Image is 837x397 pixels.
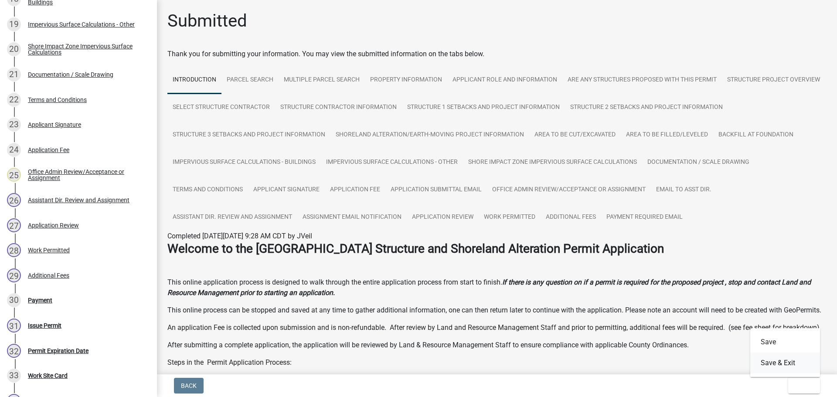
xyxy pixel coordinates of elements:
span: Back [181,382,197,389]
div: 20 [7,42,21,56]
div: Shore Impact Zone Impervious Surface Calculations [28,43,143,55]
a: Structure 1 Setbacks and project information [402,94,565,122]
a: Structure 3 Setbacks and project information [167,121,330,149]
a: Multiple Parcel Search [279,66,365,94]
div: 33 [7,369,21,383]
p: An application Fee is collected upon submission and is non-refundable. After review by Land and R... [167,322,827,333]
a: Property Information [365,66,447,94]
div: 22 [7,93,21,107]
span: Exit [795,382,808,389]
a: Parcel search [221,66,279,94]
a: Additional Fees [541,204,601,231]
p: This online process can be stopped and saved at any time to gather additional information, one ca... [167,305,827,316]
button: Save & Exit [750,353,820,373]
a: Email to Asst Dir. [651,176,717,204]
div: Additional Fees [28,272,69,278]
div: Payment [28,297,52,303]
div: Issue Permit [28,322,61,329]
a: Applicant Signature [248,176,325,204]
div: 31 [7,319,21,333]
div: Terms and Conditions [28,97,87,103]
a: Introduction [167,66,221,94]
a: Structure Project Overview [722,66,825,94]
div: 32 [7,344,21,358]
a: Backfill at foundation [713,121,799,149]
div: 25 [7,168,21,182]
div: Applicant Signature [28,122,81,128]
div: Office Admin Review/Acceptance or Assignment [28,169,143,181]
p: After submitting a complete application, the application will be reviewed by Land & Resource Mana... [167,340,827,350]
div: Documentation / Scale Drawing [28,71,113,78]
h1: Submitted [167,10,247,31]
a: Application Fee [325,176,385,204]
div: 27 [7,218,21,232]
a: Area to be Filled/Leveled [621,121,713,149]
a: Shoreland Alteration/Earth-Moving Project Information [330,121,529,149]
div: 30 [7,293,21,307]
button: Back [174,378,204,394]
div: 24 [7,143,21,157]
a: Impervious Surface Calculations - Other [321,149,463,176]
a: Payment Required Email [601,204,688,231]
div: Exit [750,328,820,377]
div: Impervious Surface Calculations - Other [28,21,135,27]
a: Assistant Dir. Review and Assignment [167,204,297,231]
div: 29 [7,268,21,282]
div: 26 [7,193,21,207]
a: Documentation / Scale Drawing [642,149,755,176]
a: Application Review [407,204,479,231]
strong: If there is any question on if a permit is required for the proposed project , stop and contact L... [167,278,811,297]
div: Application Review [28,222,79,228]
div: Thank you for submitting your information. You may view the submitted information on the tabs below. [167,49,827,59]
a: Impervious Surface Calculations - Buildings [167,149,321,176]
a: Assignment Email Notification [297,204,407,231]
span: Completed [DATE][DATE] 9:28 AM CDT by JVeil [167,232,312,240]
strong: Welcome to the [GEOGRAPHIC_DATA] Structure and Shoreland Alteration Permit Application [167,241,664,256]
p: Steps in the Permit Application Process: [167,357,827,368]
div: Work Site Card [28,373,68,379]
a: Applicant Role and Information [447,66,562,94]
button: Exit [788,378,820,394]
a: Area to be Cut/Excavated [529,121,621,149]
a: Structure 2 Setbacks and project information [565,94,728,122]
a: Select Structure Contractor [167,94,275,122]
a: Shore Impact Zone Impervious Surface Calculations [463,149,642,176]
a: Office Admin Review/Acceptance or Assignment [487,176,651,204]
div: 23 [7,118,21,132]
div: Assistant Dir. Review and Assignment [28,197,129,203]
a: Structure Contractor Information [275,94,402,122]
div: 19 [7,17,21,31]
a: Are any Structures Proposed with this Permit [562,66,722,94]
a: Terms and Conditions [167,176,248,204]
button: Save [750,332,820,353]
div: 28 [7,243,21,257]
div: Permit Expiration Date [28,348,88,354]
div: 21 [7,68,21,81]
div: Work Permitted [28,247,70,253]
div: Application Fee [28,147,69,153]
a: Application Submittal Email [385,176,487,204]
p: This online application process is designed to walk through the entire application process from s... [167,277,827,298]
a: Work Permitted [479,204,541,231]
